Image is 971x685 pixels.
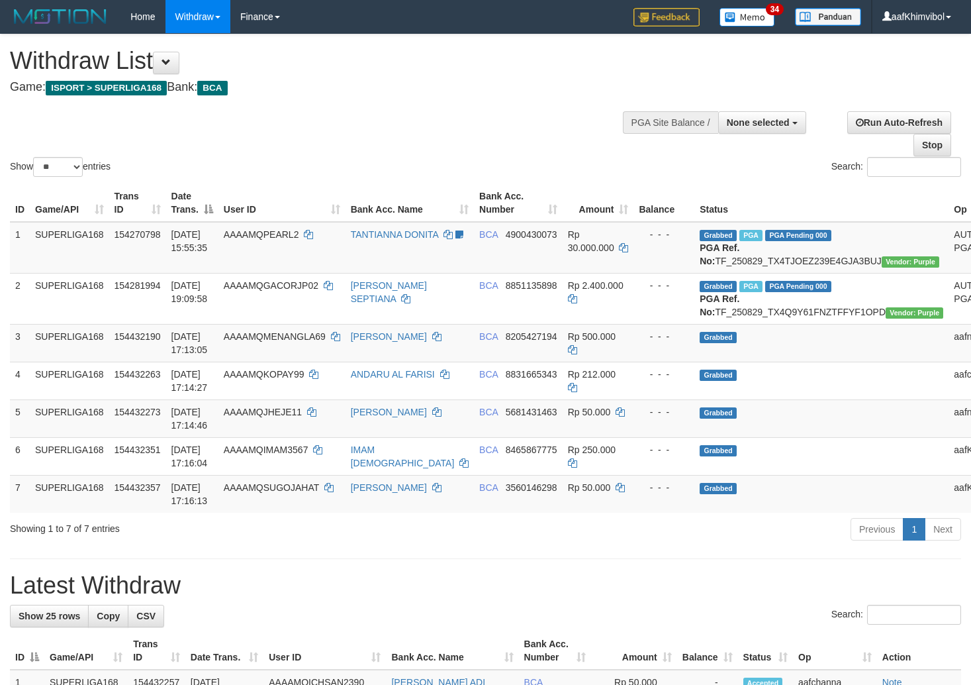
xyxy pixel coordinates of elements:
[718,111,806,134] button: None selected
[700,407,737,419] span: Grabbed
[346,184,474,222] th: Bank Acc. Name: activate to sort column ascending
[506,482,557,493] span: Copy 3560146298 to clipboard
[700,332,737,343] span: Grabbed
[506,280,557,291] span: Copy 8851135898 to clipboard
[263,632,386,670] th: User ID: activate to sort column ascending
[877,632,961,670] th: Action
[765,281,831,292] span: PGA Pending
[568,369,616,380] span: Rp 212.000
[10,222,30,274] td: 1
[171,369,208,393] span: [DATE] 17:14:27
[10,81,634,94] h4: Game: Bank:
[831,157,961,177] label: Search:
[633,184,694,222] th: Balance
[171,280,208,304] span: [DATE] 19:09:58
[10,273,30,324] td: 2
[115,407,161,417] span: 154432273
[10,437,30,475] td: 6
[479,445,498,455] span: BCA
[10,399,30,437] td: 5
[109,184,166,222] th: Trans ID: activate to sort column ascending
[171,229,208,253] span: [DATE] 15:55:35
[171,407,208,431] span: [DATE] 17:14:46
[115,229,161,240] span: 154270798
[633,8,700,26] img: Feedback.jpg
[694,222,948,274] td: TF_250829_TX4TJOEZ239E4GJA3BUJ
[10,7,111,26] img: MOTION_logo.png
[171,482,208,506] span: [DATE] 17:16:13
[351,331,427,342] a: [PERSON_NAME]
[115,445,161,455] span: 154432351
[766,3,784,15] span: 34
[88,605,128,627] a: Copy
[224,482,319,493] span: AAAAMQSUGOJAHAT
[171,445,208,468] span: [DATE] 17:16:04
[10,157,111,177] label: Show entries
[224,331,326,342] span: AAAAMQMENANGLA69
[128,632,185,670] th: Trans ID: activate to sort column ascending
[882,256,939,268] span: Vendor URL: https://trx4.1velocity.biz
[694,184,948,222] th: Status
[185,632,263,670] th: Date Trans.: activate to sort column ascending
[739,230,763,241] span: Marked by aafmaleo
[19,611,80,621] span: Show 25 rows
[30,222,109,274] td: SUPERLIGA168
[479,407,498,417] span: BCA
[351,482,427,493] a: [PERSON_NAME]
[30,399,109,437] td: SUPERLIGA168
[694,273,948,324] td: TF_250829_TX4Q9Y61FNZTFFYF1OPD
[847,111,951,134] a: Run Auto-Refresh
[925,518,961,541] a: Next
[224,407,302,417] span: AAAAMQJHEJE11
[30,475,109,513] td: SUPERLIGA168
[765,230,831,241] span: PGA Pending
[639,228,689,241] div: - - -
[166,184,218,222] th: Date Trans.: activate to sort column descending
[115,482,161,493] span: 154432357
[10,48,634,74] h1: Withdraw List
[700,483,737,494] span: Grabbed
[218,184,346,222] th: User ID: activate to sort column ascending
[851,518,903,541] a: Previous
[30,362,109,399] td: SUPERLIGA168
[351,280,427,304] a: [PERSON_NAME] SEPTIANA
[506,369,557,380] span: Copy 8831665343 to clipboard
[30,437,109,475] td: SUPERLIGA168
[479,280,498,291] span: BCA
[10,475,30,513] td: 7
[506,407,557,417] span: Copy 5681431463 to clipboard
[479,229,498,240] span: BCA
[97,611,120,621] span: Copy
[639,368,689,381] div: - - -
[568,280,624,291] span: Rp 2.400.000
[795,8,861,26] img: panduan.png
[700,281,737,292] span: Grabbed
[519,632,591,670] th: Bank Acc. Number: activate to sort column ascending
[10,605,89,627] a: Show 25 rows
[197,81,227,95] span: BCA
[46,81,167,95] span: ISPORT > SUPERLIGA168
[739,281,763,292] span: Marked by aafnonsreyleab
[33,157,83,177] select: Showentries
[738,632,793,670] th: Status: activate to sort column ascending
[30,184,109,222] th: Game/API: activate to sort column ascending
[568,445,616,455] span: Rp 250.000
[506,331,557,342] span: Copy 8205427194 to clipboard
[727,117,790,128] span: None selected
[639,405,689,419] div: - - -
[136,611,156,621] span: CSV
[10,632,44,670] th: ID: activate to sort column descending
[568,482,611,493] span: Rp 50.000
[568,229,614,253] span: Rp 30.000.000
[563,184,634,222] th: Amount: activate to sort column ascending
[224,369,304,380] span: AAAAMQKOPAY99
[115,369,161,380] span: 154432263
[386,632,518,670] th: Bank Acc. Name: activate to sort column ascending
[700,370,737,381] span: Grabbed
[351,445,455,468] a: IMAM [DEMOGRAPHIC_DATA]
[44,632,128,670] th: Game/API: activate to sort column ascending
[886,307,943,319] span: Vendor URL: https://trx4.1velocity.biz
[171,331,208,355] span: [DATE] 17:13:05
[10,572,961,599] h1: Latest Withdraw
[479,331,498,342] span: BCA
